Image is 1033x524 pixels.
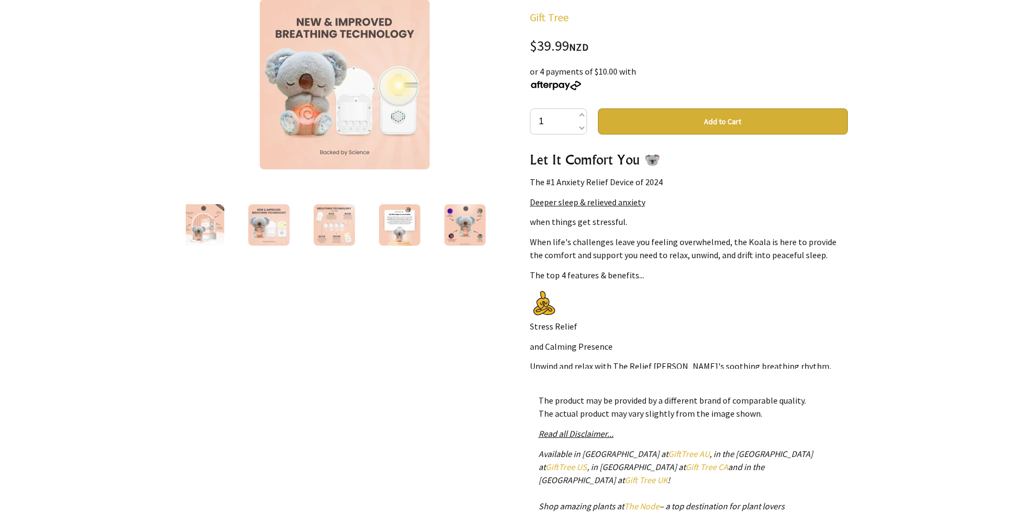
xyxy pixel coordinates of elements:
a: Gift Tree UK [625,474,668,485]
div: or 4 payments of $10.00 with [530,65,848,91]
p: Stress Relief [530,320,848,333]
img: The Relief Koala™️ [248,204,289,246]
a: Gift Tree [530,10,569,24]
p: Unwind and relax with The Relief [PERSON_NAME]'s soothing breathing rhythm, designed to match you... [530,360,848,386]
button: Add to Cart [598,108,848,135]
p: The top 4 features & benefits... [530,269,848,282]
a: GiftTree US [546,461,587,472]
p: when things get stressful. [530,215,848,228]
a: The Node [624,501,659,511]
u: Deeper sleep & relieved anxiety [530,197,645,208]
p: The #1 Anxiety Relief Device of 2024 [530,175,848,188]
p: and Calming Presence [530,340,848,353]
a: Gift Tree CA [686,461,728,472]
a: GiftTree AU [668,448,710,459]
img: The Relief Koala™️ [313,204,354,246]
h3: Let It Comfort You 🐨 [530,151,848,168]
img: The Relief Koala™️ [444,204,485,246]
a: Read all Disclaimer... [539,428,614,439]
div: $39.99 [530,39,848,54]
img: The Relief Koala™️ [182,204,224,246]
img: Afterpay [530,81,582,90]
p: When life's challenges leave you feeling overwhelmed, the Koala is here to provide the comfort an... [530,235,848,261]
img: The Relief Koala™️ [378,204,420,246]
p: The product may be provided by a different brand of comparable quality. The actual product may va... [539,394,839,420]
em: Available in [GEOGRAPHIC_DATA] at , in the [GEOGRAPHIC_DATA] at , in [GEOGRAPHIC_DATA] at and in ... [539,448,813,511]
span: NZD [569,41,589,53]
